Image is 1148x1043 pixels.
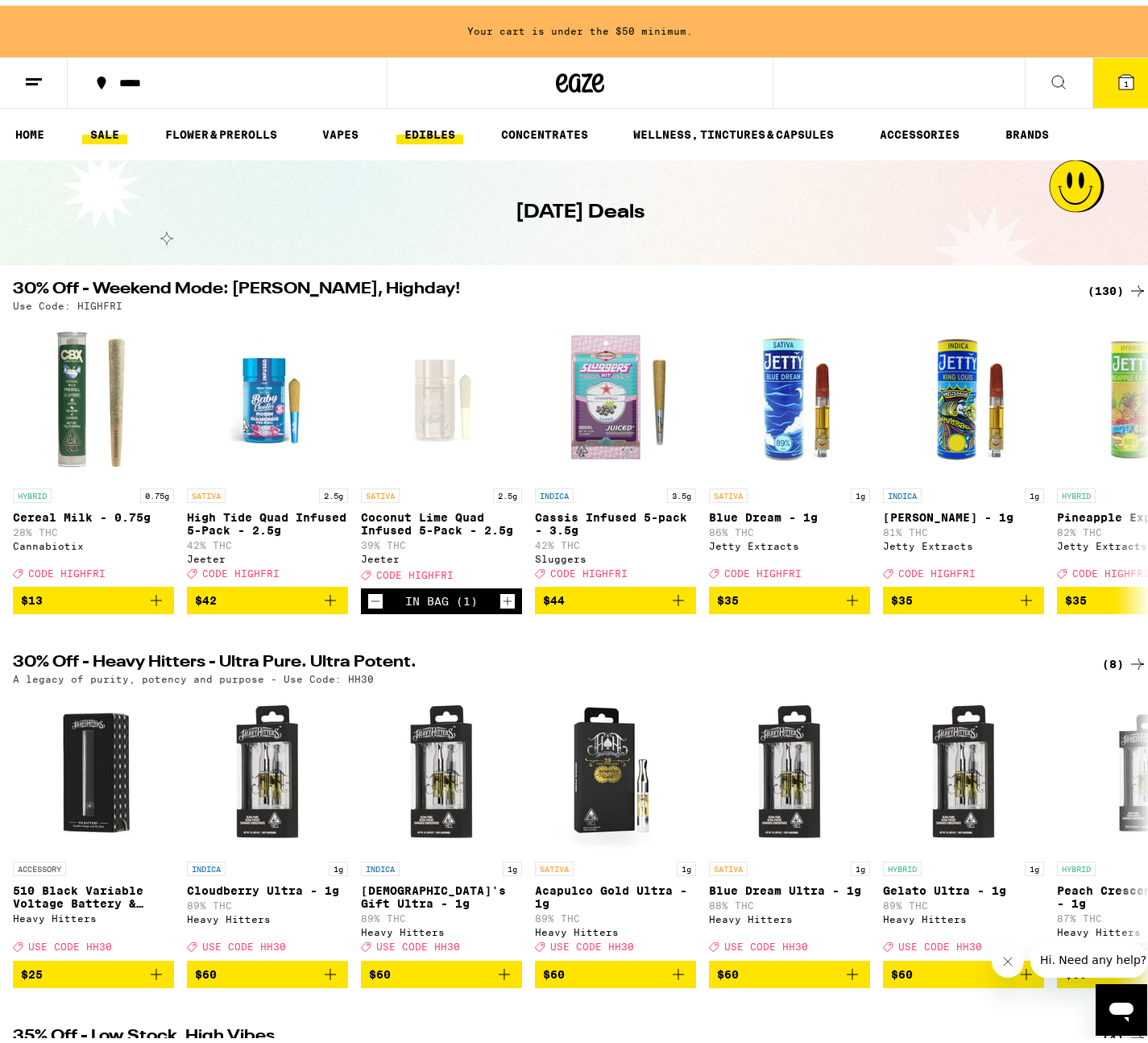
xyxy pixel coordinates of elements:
[709,856,748,871] p: SATIVA
[709,879,870,891] p: Blue Dream Ultra - 1g
[13,535,174,546] div: Cannabiotix
[709,955,870,983] button: Add to bag
[499,588,516,604] button: Increment
[992,940,1024,972] iframe: Close message
[314,119,367,139] a: VAPES
[535,534,696,545] p: 42% THC
[13,687,174,954] a: Open page for 510 Black Variable Voltage Battery & Charger from Heavy Hitters
[1030,937,1147,972] iframe: Message from company
[21,962,43,975] span: $25
[1057,856,1096,871] p: HYBRID
[883,895,1044,905] p: 89% THC
[187,483,226,497] p: SATIVA
[13,295,122,305] p: Use Code: HIGHFRI
[13,1023,1068,1042] h2: 35% Off - Low Stock, High Vibes
[1102,649,1147,668] a: (8)
[883,955,1044,983] button: Add to bag
[13,581,174,609] button: Add to bag
[21,588,43,601] span: $13
[709,581,870,609] button: Add to bag
[361,921,522,932] div: Heavy Hitters
[724,937,808,947] span: USE CODE HH30
[883,879,1044,891] p: Gelato Ultra - 1g
[7,119,52,139] a: HOME
[369,962,391,975] span: $60
[202,937,286,947] span: USE CODE HH30
[187,534,348,545] p: 42% THC
[535,687,696,954] a: Open page for Acapulco Gold Ultra - 1g from Heavy Hitters
[28,937,112,947] span: USE CODE HH30
[535,505,696,531] p: Cassis Infused 5-pack - 3.5g
[997,119,1057,139] a: BRANDS
[195,962,217,975] span: $60
[550,937,634,947] span: USE CODE HH30
[13,505,174,518] p: Cereal Milk - 0.75g
[140,483,174,497] p: 0.75g
[1025,856,1044,871] p: 1g
[543,962,565,975] span: $60
[851,483,870,497] p: 1g
[883,521,1044,532] p: 81% THC
[898,563,976,573] span: CODE HIGHFRI
[677,856,696,871] p: 1g
[709,908,870,919] div: Heavy Hitters
[883,535,1044,546] div: Jetty Extracts
[187,856,226,871] p: INDICA
[202,563,280,573] span: CODE HIGHFRI
[724,563,802,573] span: CODE HIGHFRI
[1088,276,1147,295] div: (130)
[891,962,913,975] span: $60
[516,193,644,221] h1: [DATE] Deals
[1096,979,1147,1030] iframe: Button to launch messaging window
[667,483,696,497] p: 3.5g
[187,581,348,609] button: Add to bag
[535,581,696,609] button: Add to bag
[187,314,348,475] img: Jeeter - High Tide Quad Infused 5-Pack - 2.5g
[13,856,66,871] p: ACCESSORY
[361,955,522,983] button: Add to bag
[13,879,174,904] p: 510 Black Variable Voltage Battery & Charger
[361,534,522,545] p: 39% THC
[898,937,982,947] span: USE CODE HH30
[535,548,696,559] div: Sluggers
[709,505,870,518] p: Blue Dream - 1g
[361,687,522,954] a: Open page for God's Gift Ultra - 1g from Heavy Hitters
[13,908,174,918] div: Heavy Hitters
[361,879,522,904] p: [DEMOGRAPHIC_DATA]'s Gift Ultra - 1g
[361,856,400,871] p: INDICA
[187,955,348,983] button: Add to bag
[187,908,348,919] div: Heavy Hitters
[187,895,348,905] p: 89% THC
[13,955,174,983] button: Add to bag
[28,563,106,573] span: CODE HIGHFRI
[535,908,696,918] p: 89% THC
[361,687,522,848] img: Heavy Hitters - God's Gift Ultra - 1g
[872,119,968,139] a: ACCESSORIES
[535,955,696,983] button: Add to bag
[535,483,574,497] p: INDICA
[187,687,348,954] a: Open page for Cloudberry Ultra - 1g from Heavy Hitters
[367,588,383,604] button: Decrement
[535,687,696,848] img: Heavy Hitters - Acapulco Gold Ultra - 1g
[361,505,522,531] p: Coconut Lime Quad Infused 5-Pack - 2.5g
[883,314,1044,581] a: Open page for King Louis - 1g from Jetty Extracts
[376,937,460,947] span: USE CODE HH30
[709,314,870,475] img: Jetty Extracts - Blue Dream - 1g
[187,548,348,559] div: Jeeter
[883,687,1044,954] a: Open page for Gelato Ultra - 1g from Heavy Hitters
[535,314,696,475] img: Sluggers - Cassis Infused 5-pack - 3.5g
[13,483,52,497] p: HYBRID
[709,687,870,954] a: Open page for Blue Dream Ultra - 1g from Heavy Hitters
[376,564,454,575] span: CODE HIGHFRI
[187,879,348,891] p: Cloudberry Ultra - 1g
[709,895,870,905] p: 88% THC
[361,314,522,583] a: Open page for Coconut Lime Quad Infused 5-Pack - 2.5g from Jeeter
[883,483,922,497] p: INDICA
[361,548,522,559] div: Jeeter
[891,588,913,601] span: $35
[13,314,174,581] a: Open page for Cereal Milk - 0.75g from Cannabiotix
[535,879,696,904] p: Acapulco Gold Ultra - 1g
[550,563,628,573] span: CODE HIGHFRI
[717,588,739,601] span: $35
